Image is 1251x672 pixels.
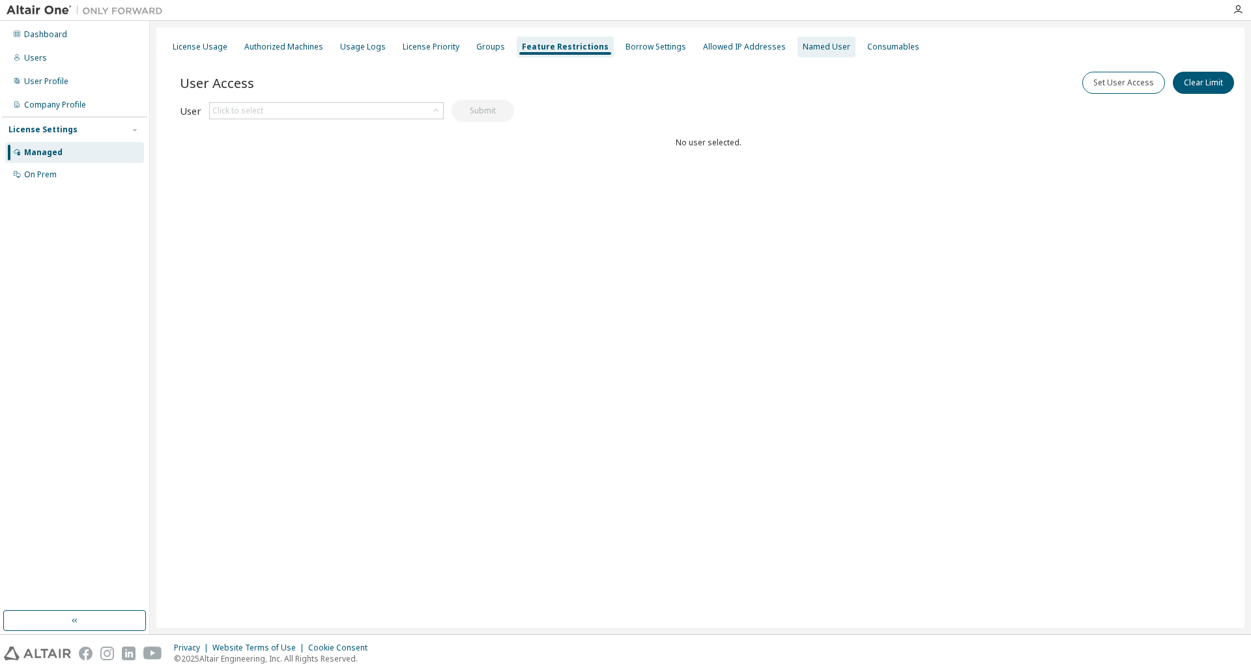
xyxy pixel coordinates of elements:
img: altair_logo.svg [4,647,71,660]
div: Website Terms of Use [212,643,308,653]
div: Managed [24,147,63,158]
div: On Prem [24,169,57,180]
div: Privacy [174,643,212,653]
button: Clear Limit [1173,72,1234,94]
div: Users [24,53,47,63]
div: Consumables [867,42,919,52]
div: Named User [803,42,850,52]
div: License Settings [8,124,78,135]
div: Company Profile [24,100,86,110]
img: instagram.svg [100,647,114,660]
div: Dashboard [24,29,67,40]
label: User [180,106,201,116]
img: facebook.svg [79,647,93,660]
div: Feature Restrictions [522,42,609,52]
div: Usage Logs [340,42,386,52]
div: User Profile [24,76,68,87]
div: Click to select [212,106,263,116]
div: Allowed IP Addresses [703,42,786,52]
div: Click to select [210,103,443,119]
div: Cookie Consent [308,643,375,653]
div: Authorized Machines [244,42,323,52]
div: No user selected. [180,138,1237,148]
div: Borrow Settings [625,42,686,52]
p: © 2025 Altair Engineering, Inc. All Rights Reserved. [174,653,375,664]
img: youtube.svg [143,647,162,660]
div: License Usage [173,42,227,52]
img: Altair One [7,4,169,17]
button: Set User Access [1082,72,1165,94]
button: Submit [452,100,514,122]
span: User Access [180,74,254,92]
img: linkedin.svg [122,647,136,660]
div: License Priority [403,42,459,52]
div: Groups [476,42,505,52]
